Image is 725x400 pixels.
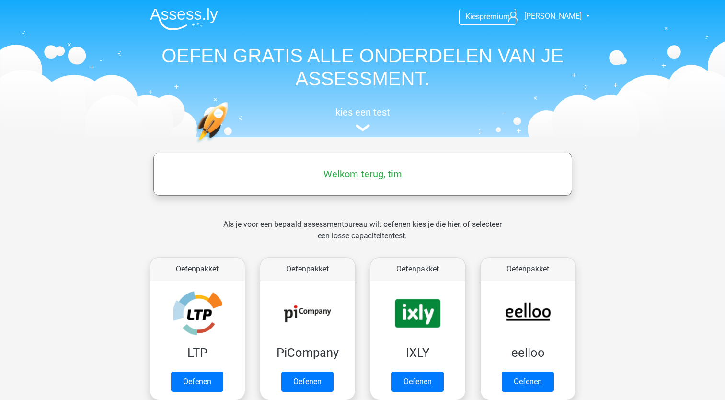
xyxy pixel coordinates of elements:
[356,124,370,131] img: assessment
[142,44,583,90] h1: OEFEN GRATIS ALLE ONDERDELEN VAN JE ASSESSMENT.
[142,106,583,132] a: kies een test
[142,106,583,118] h5: kies een test
[460,10,516,23] a: Kiespremium
[502,372,554,392] a: Oefenen
[195,102,265,188] img: oefenen
[504,11,583,22] a: [PERSON_NAME]
[391,372,444,392] a: Oefenen
[524,12,582,21] span: [PERSON_NAME]
[465,12,480,21] span: Kies
[281,372,334,392] a: Oefenen
[171,372,223,392] a: Oefenen
[216,219,509,253] div: Als je voor een bepaald assessmentbureau wilt oefenen kies je die hier, of selecteer een losse ca...
[150,8,218,30] img: Assessly
[158,168,567,180] h5: Welkom terug, tim
[480,12,510,21] span: premium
